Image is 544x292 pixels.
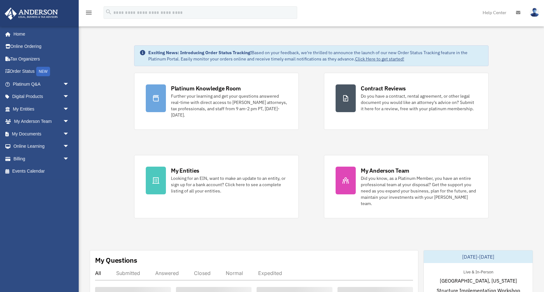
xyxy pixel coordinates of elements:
[3,8,60,20] img: Anderson Advisors Platinum Portal
[148,49,483,62] div: Based on your feedback, we're thrilled to announce the launch of our new Order Status Tracking fe...
[258,270,282,276] div: Expedited
[4,103,79,115] a: My Entitiesarrow_drop_down
[361,84,406,92] div: Contract Reviews
[361,93,477,112] div: Do you have a contract, rental agreement, or other legal document you would like an attorney's ad...
[63,78,76,91] span: arrow_drop_down
[458,268,498,275] div: Live & In-Person
[4,165,79,178] a: Events Calendar
[226,270,243,276] div: Normal
[171,93,287,118] div: Further your learning and get your questions answered real-time with direct access to [PERSON_NAM...
[116,270,140,276] div: Submitted
[171,175,287,194] div: Looking for an EIN, want to make an update to an entity, or sign up for a bank account? Click her...
[4,53,79,65] a: Tax Organizers
[361,167,409,175] div: My Anderson Team
[95,255,137,265] div: My Questions
[424,250,533,263] div: [DATE]-[DATE]
[4,78,79,90] a: Platinum Q&Aarrow_drop_down
[171,167,199,175] div: My Entities
[171,84,241,92] div: Platinum Knowledge Room
[4,140,79,153] a: Online Learningarrow_drop_down
[85,11,93,16] a: menu
[194,270,211,276] div: Closed
[134,155,299,218] a: My Entities Looking for an EIN, want to make an update to an entity, or sign up for a bank accoun...
[4,65,79,78] a: Order StatusNEW
[63,90,76,103] span: arrow_drop_down
[4,128,79,140] a: My Documentsarrow_drop_down
[134,73,299,130] a: Platinum Knowledge Room Further your learning and get your questions answered real-time with dire...
[36,67,50,76] div: NEW
[361,175,477,207] div: Did you know, as a Platinum Member, you have an entire professional team at your disposal? Get th...
[4,152,79,165] a: Billingarrow_drop_down
[85,9,93,16] i: menu
[63,103,76,116] span: arrow_drop_down
[63,128,76,140] span: arrow_drop_down
[63,115,76,128] span: arrow_drop_down
[530,8,539,17] img: User Pic
[324,73,489,130] a: Contract Reviews Do you have a contract, rental agreement, or other legal document you would like...
[4,115,79,128] a: My Anderson Teamarrow_drop_down
[4,28,76,40] a: Home
[95,270,101,276] div: All
[148,50,252,55] strong: Exciting News: Introducing Order Status Tracking!
[63,152,76,165] span: arrow_drop_down
[63,140,76,153] span: arrow_drop_down
[105,9,112,15] i: search
[440,277,517,284] span: [GEOGRAPHIC_DATA], [US_STATE]
[324,155,489,218] a: My Anderson Team Did you know, as a Platinum Member, you have an entire professional team at your...
[155,270,179,276] div: Answered
[4,40,79,53] a: Online Ordering
[4,90,79,103] a: Digital Productsarrow_drop_down
[355,56,404,62] a: Click Here to get started!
